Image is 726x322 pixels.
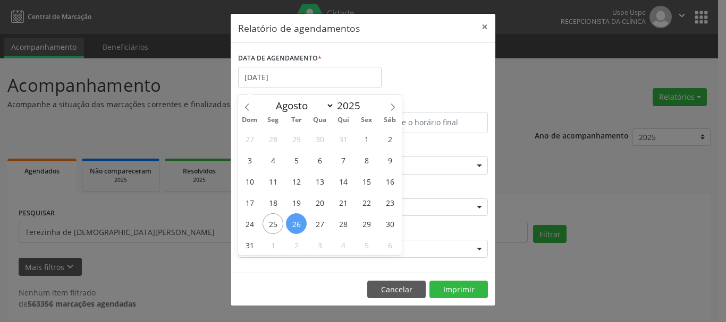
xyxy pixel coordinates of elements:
span: Agosto 31, 2025 [239,234,260,255]
span: Agosto 27, 2025 [309,213,330,234]
span: Agosto 19, 2025 [286,192,307,213]
span: Julho 30, 2025 [309,128,330,149]
h5: Relatório de agendamentos [238,21,360,35]
span: Ter [285,117,308,124]
span: Agosto 25, 2025 [263,213,283,234]
span: Agosto 4, 2025 [263,150,283,170]
span: Setembro 3, 2025 [309,234,330,255]
span: Setembro 2, 2025 [286,234,307,255]
span: Agosto 24, 2025 [239,213,260,234]
span: Qua [308,117,332,124]
span: Agosto 6, 2025 [309,150,330,170]
span: Agosto 3, 2025 [239,150,260,170]
span: Agosto 23, 2025 [379,192,400,213]
span: Agosto 30, 2025 [379,213,400,234]
span: Seg [261,117,285,124]
span: Agosto 8, 2025 [356,150,377,170]
input: Selecione o horário final [366,112,488,133]
span: Agosto 22, 2025 [356,192,377,213]
span: Setembro 1, 2025 [263,234,283,255]
span: Agosto 7, 2025 [333,150,353,170]
span: Sáb [378,117,402,124]
span: Agosto 29, 2025 [356,213,377,234]
select: Month [271,98,334,113]
span: Setembro 5, 2025 [356,234,377,255]
span: Agosto 17, 2025 [239,192,260,213]
span: Setembro 6, 2025 [379,234,400,255]
input: Year [334,99,369,112]
button: Imprimir [429,281,488,299]
span: Agosto 20, 2025 [309,192,330,213]
span: Agosto 18, 2025 [263,192,283,213]
span: Agosto 5, 2025 [286,150,307,170]
span: Agosto 10, 2025 [239,171,260,192]
span: Agosto 28, 2025 [333,213,353,234]
span: Agosto 16, 2025 [379,171,400,192]
span: Julho 29, 2025 [286,128,307,149]
span: Julho 28, 2025 [263,128,283,149]
span: Agosto 12, 2025 [286,171,307,192]
span: Setembro 4, 2025 [333,234,353,255]
span: Agosto 15, 2025 [356,171,377,192]
span: Qui [332,117,355,124]
span: Dom [238,117,261,124]
button: Cancelar [367,281,426,299]
span: Agosto 11, 2025 [263,171,283,192]
label: ATÉ [366,95,488,112]
button: Close [474,14,495,40]
span: Sex [355,117,378,124]
span: Agosto 26, 2025 [286,213,307,234]
span: Agosto 21, 2025 [333,192,353,213]
label: DATA DE AGENDAMENTO [238,50,322,67]
span: Julho 27, 2025 [239,128,260,149]
span: Agosto 13, 2025 [309,171,330,192]
span: Julho 31, 2025 [333,128,353,149]
span: Agosto 14, 2025 [333,171,353,192]
input: Selecione uma data ou intervalo [238,67,382,88]
span: Agosto 1, 2025 [356,128,377,149]
span: Agosto 2, 2025 [379,128,400,149]
span: Agosto 9, 2025 [379,150,400,170]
